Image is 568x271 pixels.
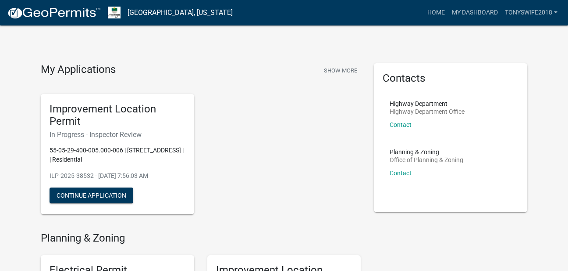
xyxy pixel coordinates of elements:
a: [GEOGRAPHIC_DATA], [US_STATE] [128,5,233,20]
p: Planning & Zoning [390,149,463,155]
button: Continue Application [50,188,133,203]
h4: Planning & Zoning [41,232,361,245]
p: 55-05-29-400-005.000-006 | [STREET_ADDRESS] | | Residential [50,146,185,164]
h6: In Progress - Inspector Review [50,130,185,139]
p: Highway Department [390,101,465,107]
h5: Contacts [383,72,518,85]
button: Show More [320,63,361,78]
a: Contact [390,170,412,177]
a: Home [424,4,448,21]
p: ILP-2025-38532 - [DATE] 7:56:03 AM [50,171,185,181]
img: Morgan County, Indiana [108,7,121,18]
a: Contact [390,121,412,128]
a: tonyswife2018 [501,4,561,21]
p: Office of Planning & Zoning [390,157,463,163]
a: My Dashboard [448,4,501,21]
p: Highway Department Office [390,108,465,115]
h4: My Applications [41,63,116,76]
h5: Improvement Location Permit [50,103,185,128]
